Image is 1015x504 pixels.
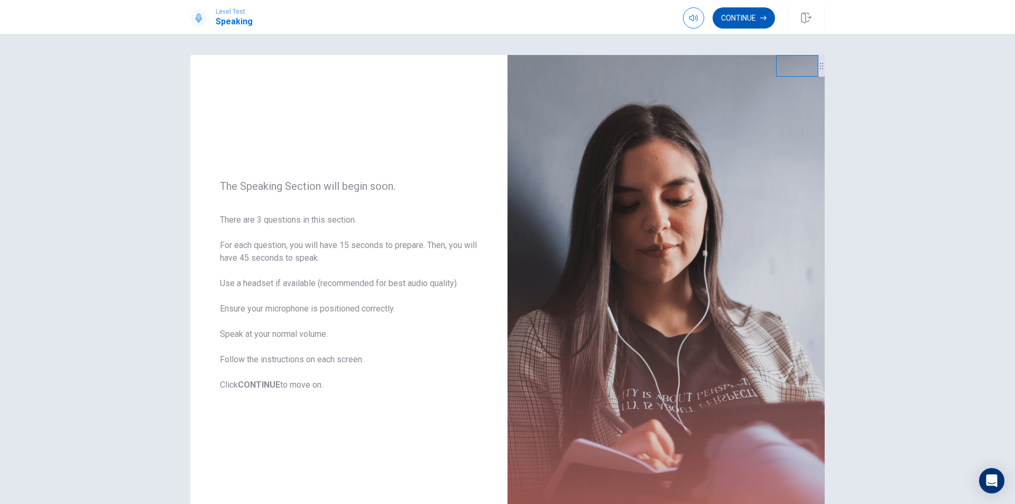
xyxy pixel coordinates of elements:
span: Level Test [216,8,253,15]
span: The Speaking Section will begin soon. [220,180,478,193]
b: CONTINUE [238,380,280,390]
h1: Speaking [216,15,253,28]
div: Open Intercom Messenger [979,468,1004,493]
span: There are 3 questions in this section. For each question, you will have 15 seconds to prepare. Th... [220,214,478,391]
button: Continue [713,7,775,29]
